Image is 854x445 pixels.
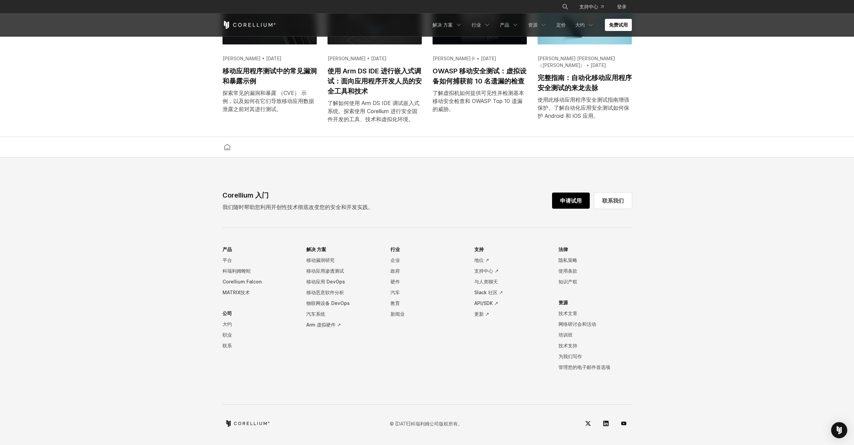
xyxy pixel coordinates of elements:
[616,415,632,432] a: 优酷
[433,89,527,113] div: 了解虚拟机如何提供可见性并检测基本移动安全检查和 OWASP Top 10 遗漏的威胁。
[575,22,585,28] font: 大约
[223,203,373,211] p: 我们随时帮助您利用开创性技术彻底改变您的安全和开发实践。
[472,22,481,28] font: 行业
[474,298,548,309] a: API/SDK ↗
[328,55,422,62] div: [PERSON_NAME] • [DATE]
[390,255,464,266] a: 企业
[474,276,548,287] a: 与人类聊天
[433,66,527,86] h2: OWASP 移动安全测试：虚拟设备如何捕获前 10 名遗漏的检查
[223,89,317,113] div: 探索常见的漏洞和暴露 （CVE） 示例，以及如何在它们导致移动应用数据泄露之前对其进行测试。
[554,1,632,13] div: 导航菜单
[223,287,296,298] a: MATRIX技术
[390,298,464,309] a: 教育
[225,420,270,427] a: 科瑞利姆之家
[500,22,509,28] font: 产品
[558,362,632,373] a: 管理您的电子邮件首选项
[558,351,632,362] a: 为我们写作
[538,96,632,120] div: 使用此移动应用程序安全测试指南增强保护。了解自动化应用安全测试如何保护 Android 和 iOS 应用。
[579,3,598,10] font: 支持中心
[605,19,632,31] a: 免费试用
[538,73,632,93] h2: 完整指南：自动化移动应用程序安全测试的来龙去脉
[831,422,847,438] div: 打开对讲信使
[223,340,296,351] a: 联系
[558,276,632,287] a: 知识产权
[328,66,422,96] h2: 使用 Arm DS IDE 进行嵌入式调试：面向应用程序开发人员的安全工具和技术
[433,55,527,62] div: [PERSON_NAME]卡 • [DATE]
[306,287,380,298] a: 移动恶意软件分析
[474,266,548,276] a: 支持中心 ↗
[306,298,380,309] a: 物联网设备 DevOps
[223,266,296,276] a: 科瑞利姆蝰蛇
[558,319,632,330] a: 网络研讨会和活动
[306,319,380,330] a: Arm 虚拟硬件 ↗
[223,66,317,86] h2: 移动应用程序测试中的常见漏洞和暴露示例
[538,55,632,69] div: [PERSON_NAME]·[PERSON_NAME]（[PERSON_NAME]） • [DATE]
[552,19,570,31] a: 定价
[328,99,422,123] div: 了解如何使用 Arm DS IDE 调试嵌入式系统。探索使用 Corellium 进行安全固件开发的工具、技术和虚拟化环境。
[223,255,296,266] a: 平台
[390,420,463,427] p: © [DATE]科瑞利姆公司版权所有。
[306,309,380,319] a: 汽车系统
[558,308,632,319] a: 技术文章
[559,1,571,13] button: 搜索
[223,21,276,29] a: 科瑞利姆主页
[223,55,317,62] div: [PERSON_NAME] • [DATE]
[474,287,548,298] a: Slack 社区 ↗
[528,22,538,28] font: 资源
[429,19,632,31] div: 导航菜单
[433,22,453,28] font: 解决 方案
[558,266,632,276] a: 使用条款
[306,276,380,287] a: 移动应用 DevOps
[390,266,464,276] a: 政府
[223,276,296,287] a: Corellium Falcon
[221,142,233,152] a: 科瑞利姆之家
[612,1,632,13] a: 登录
[223,319,296,330] a: 大约
[223,190,373,200] div: Corellium 入门
[474,309,548,319] a: 更新 ↗
[552,193,590,209] a: 申请试用
[580,415,596,432] a: 唽
[558,340,632,351] a: 技术支持
[390,276,464,287] a: 硬件
[558,255,632,266] a: 隐私策略
[390,309,464,319] a: 新闻业
[306,255,380,266] a: 移动漏洞研究
[306,266,380,276] a: 移动应用渗透测试
[390,287,464,298] a: 汽车
[474,255,548,266] a: 地位 ↗
[223,330,296,340] a: 职业
[594,193,632,209] a: 联系我们
[558,330,632,340] a: 培训班
[223,244,632,383] div: 导航菜单
[598,415,614,432] a: LinkedIn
